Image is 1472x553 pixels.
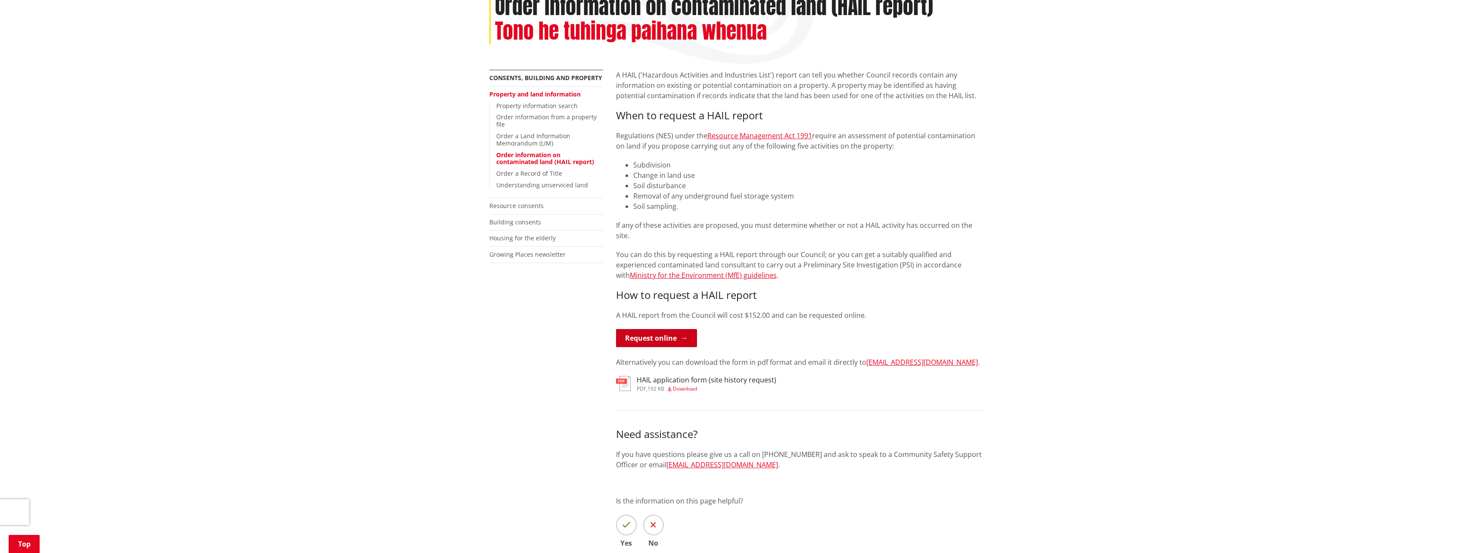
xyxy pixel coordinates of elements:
a: Top [9,535,40,553]
span: Download [673,385,697,392]
li: Removal of any underground fuel storage system [633,191,983,201]
img: document-pdf.svg [616,376,631,391]
a: Understanding unserviced land [496,181,588,189]
a: Order a Record of Title [496,169,562,177]
p: If you have questions please give us a call on [PHONE_NUMBER] and ask to speak to a Community Saf... [616,449,983,470]
h3: Need assistance? [616,428,983,441]
a: Consents, building and property [489,74,602,82]
h3: HAIL application form (site history request) [637,376,776,384]
a: Building consents [489,218,541,226]
h2: Tono he tuhinga paihana whenua [495,19,767,44]
li: Subdivision [633,160,983,170]
span: Yes [616,540,637,547]
a: Ministry for the Environment (MfE) guidelines [630,270,777,280]
span: pdf [637,385,646,392]
li: Soil disturbance [633,180,983,191]
li: Soil sampling. [633,201,983,211]
h3: How to request a HAIL report [616,289,983,301]
p: A HAIL report from the Council will cost $152.00 and can be requested online. [616,310,983,320]
li: Change in land use [633,170,983,180]
a: [EMAIL_ADDRESS][DOMAIN_NAME] [666,460,778,469]
a: Property information search [496,102,578,110]
h3: When to request a HAIL report [616,109,983,122]
a: Order a Land Information Memorandum (LIM) [496,132,570,147]
p: Regulations (NES) under the require an assessment of potential contamination on land if you propo... [616,130,983,151]
a: Growing Places newsletter [489,250,566,258]
p: Is the information on this page helpful? [616,496,983,506]
a: Order information on contaminated land (HAIL report) [496,151,594,166]
a: Housing for the elderly [489,234,556,242]
div: , [637,386,776,391]
span: No [643,540,664,547]
a: Resource Management Act 1991 [707,131,812,140]
a: Resource consents [489,202,544,210]
p: A HAIL ('Hazardous Activities and Industries List') report can tell you whether Council records c... [616,70,983,101]
p: You can do this by requesting a HAIL report through our Council; or you can get a suitably qualif... [616,249,983,280]
p: If any of these activities are proposed, you must determine whether or not a HAIL activity has oc... [616,220,983,241]
a: Request online [616,329,697,347]
a: Property and land information [489,90,581,98]
a: Order information from a property file [496,113,597,128]
a: HAIL application form (site history request) pdf,192 KB Download [616,376,776,391]
a: [EMAIL_ADDRESS][DOMAIN_NAME] [866,357,978,367]
span: 192 KB [647,385,664,392]
p: Alternatively you can download the form in pdf format and email it directly to . [616,357,983,367]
